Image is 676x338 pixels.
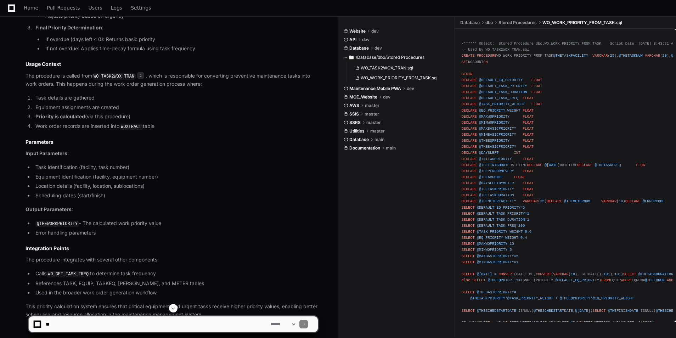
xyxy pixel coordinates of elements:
svg: Directory [349,53,354,62]
span: DECLARE [462,163,477,167]
span: = [507,242,509,246]
span: else [462,278,471,282]
button: WO_WORK_PRIORITY_FROM_TASK.sql [352,73,445,83]
li: Equipment assignments are created [33,103,318,112]
span: FLOAT [523,108,534,113]
span: @MINWOPRIORITY [479,120,509,125]
li: Error handling parameters [33,229,318,237]
strong: Final Priority Determination [35,24,102,30]
button: WO_TASK2WOX_TRAN.sql [352,63,445,73]
span: FLOAT [523,96,534,100]
span: AND [667,278,673,282]
span: 101 [614,272,621,276]
span: master [365,111,379,117]
span: = [507,248,509,252]
span: WO_TASK2WOX_TRAN.sql [361,65,413,71]
span: @DEFAULT_EQ_PRIORITY [556,278,599,282]
li: If not overdue: Applies time-decay formula using task frequency [43,45,318,53]
span: DECLARE [462,199,477,203]
span: @THETASKNUM [619,53,643,58]
span: @THETASKDURATION [479,193,514,197]
span: SELECT [462,236,475,240]
span: DECLARE [462,175,477,179]
span: MOE_Website [349,94,377,100]
span: Home [24,6,38,10]
span: SELECT [462,254,475,258]
span: DECLARE [462,84,477,88]
span: @DEFAULT_EQ_PRIORITY [477,205,520,210]
span: WO_WORK_PRIORITY_FROM_TASK.sql [361,75,438,81]
span: Documentation [349,145,380,151]
code: @THEWORKPRIORITY [35,221,79,227]
span: DECLARE [462,193,477,197]
span: dev [371,28,379,34]
span: + [556,296,558,300]
span: @THEAVGUNIT [479,175,503,179]
span: FLOAT [523,126,534,131]
span: DECLARE [462,181,477,185]
li: Calls to determine task frequency [33,270,318,278]
span: VARCHAR [645,53,660,58]
span: @THEEQPRIORITY [488,278,518,282]
strong: Priority is calculated [35,113,85,119]
span: @MAXBASICPRIORITY [479,126,516,131]
span: @THEMETERFACILITY [479,199,516,203]
span: @THETASKFACILITY [553,53,588,58]
span: @EQ_PRIORITY_WEIGHT [477,236,518,240]
span: Database [349,45,369,51]
span: FLOAT [531,102,542,106]
span: AWS [349,103,359,108]
span: DECLARE [462,78,477,82]
span: 5 [509,248,512,252]
li: References TASK, EQUIP, TASKEQ, [PERSON_NAME], and METER tables [33,280,318,288]
span: SELECT [462,242,475,246]
span: @THETASKFREQ [595,163,621,167]
span: dev [374,45,382,51]
span: FLOAT [531,90,542,94]
li: Task identification (facility, task number) [33,163,318,171]
p: The procedure integrates with several other components: [26,256,318,264]
p: : [26,205,318,214]
span: 10 [509,242,514,246]
span: @MAXWOPRIORITY [477,242,507,246]
span: 0.6 [525,230,531,234]
span: 1 [516,260,518,264]
span: DECLARE [577,163,592,167]
span: @THEMETERNUM [564,199,590,203]
span: @EQ_PRIORITY_WEIGHT [592,296,634,300]
span: FLOAT [523,145,534,149]
p: : [26,150,318,158]
p: The procedure is called from , which is responsible for converting preventive maintenance tasks i... [26,72,318,88]
span: 20 [662,53,666,58]
span: main [386,145,396,151]
span: 25 [610,53,614,58]
span: @DEFAULT_TASK_DURATION [477,218,525,222]
span: DECLARE [462,157,477,161]
code: WO_GET_TASK_FREQ [46,271,90,277]
li: Location details (facility, location, sublocations) [33,182,318,190]
li: Scheduling dates (start/finish) [33,192,318,200]
span: master [366,120,381,125]
span: WO_WORK_PRIORITY_FROM_TASK.sql [542,20,622,26]
span: /Database/dbo/Stored Procedures [356,55,424,60]
p: : [35,24,318,32]
span: @MAXWOPRIORITY [479,114,509,119]
span: @DEFAULT_TASK_FREQ [479,96,518,100]
span: @TASK_PRIORITY_WEIGHT [507,296,553,300]
span: DECLARE [462,187,477,191]
span: 2 [137,72,144,79]
li: - The calculated work priority value [33,219,318,228]
span: FLOAT [523,169,534,173]
span: 200 [518,224,525,228]
span: 10 [619,199,623,203]
span: = [525,218,527,222]
span: @DEFAULT_TASK_DURATION [479,90,527,94]
p: This priority calculation system ensures that critical equipment and urgent tasks receive higher ... [26,303,318,319]
span: @THEEQPRIORITY [560,296,590,300]
span: SSIS [349,111,359,117]
span: Website [349,28,366,34]
span: FLOAT [523,114,534,119]
span: = [514,260,516,264]
h2: Integration Points [26,245,318,252]
span: 1 [527,212,529,216]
